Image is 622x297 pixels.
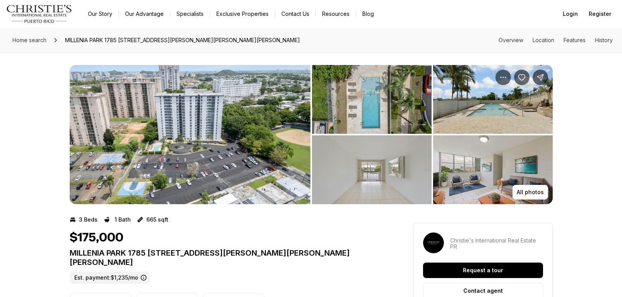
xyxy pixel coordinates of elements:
[6,5,72,23] img: logo
[115,217,131,223] p: 1 Bath
[564,37,586,43] a: Skip to: Features
[514,70,529,85] button: Save Property: MILLENIA PARK 1785 CALLE J. FERRER Y FERRER 100 #Apt 1101
[517,189,544,195] p: All photos
[119,9,170,19] a: Our Advantage
[9,34,50,46] a: Home search
[499,37,523,43] a: Skip to: Overview
[146,217,168,223] p: 665 sqft
[512,185,548,200] button: All photos
[316,9,356,19] a: Resources
[62,34,303,46] span: MILLENIA PARK 1785 [STREET_ADDRESS][PERSON_NAME][PERSON_NAME][PERSON_NAME]
[463,288,503,294] p: Contact agent
[70,248,386,267] p: MILLENIA PARK 1785 [STREET_ADDRESS][PERSON_NAME][PERSON_NAME][PERSON_NAME]
[433,135,553,204] button: View image gallery
[563,11,578,17] span: Login
[595,37,613,43] a: Skip to: History
[70,65,553,204] div: Listing Photos
[433,65,553,134] button: View image gallery
[463,267,503,273] p: Request a tour
[533,37,554,43] a: Skip to: Location
[12,37,46,43] span: Home search
[495,70,511,85] button: Property options
[589,11,611,17] span: Register
[356,9,380,19] a: Blog
[312,65,553,204] li: 2 of 6
[312,65,432,134] button: View image gallery
[499,37,613,43] nav: Page section menu
[558,6,583,22] button: Login
[70,230,123,245] h1: $175,000
[70,271,150,284] label: Est. payment: $1,235/mo
[312,135,432,204] button: View image gallery
[275,9,315,19] button: Contact Us
[423,263,543,278] button: Request a tour
[584,6,616,22] button: Register
[450,237,543,250] p: Christie's International Real Estate PR
[70,65,310,204] button: View image gallery
[170,9,210,19] a: Specialists
[82,9,118,19] a: Our Story
[210,9,275,19] a: Exclusive Properties
[70,65,310,204] li: 1 of 6
[79,217,98,223] p: 3 Beds
[533,70,548,85] button: Share Property: MILLENIA PARK 1785 CALLE J. FERRER Y FERRER 100 #Apt 1101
